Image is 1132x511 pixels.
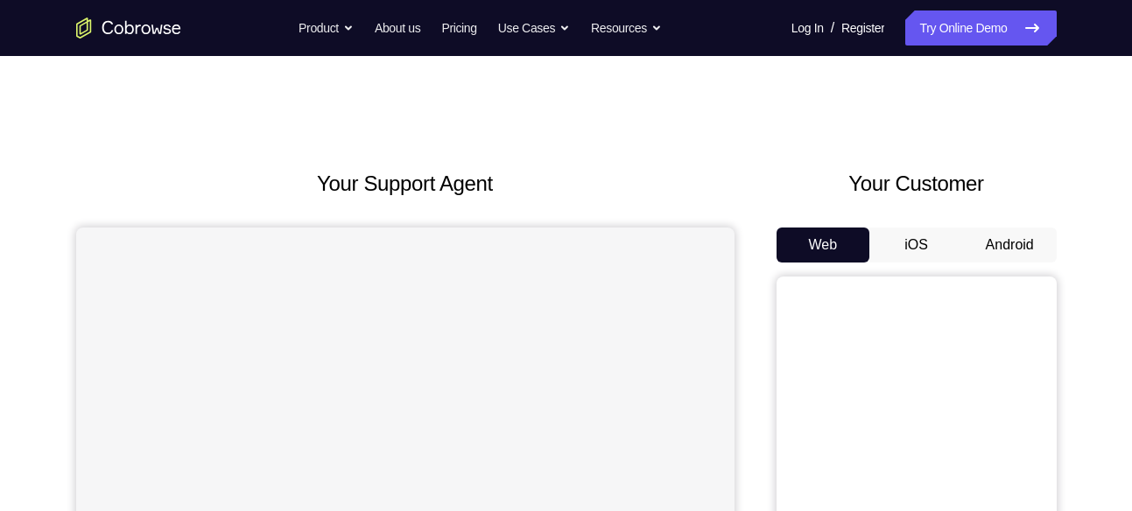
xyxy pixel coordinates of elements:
[76,168,735,199] h2: Your Support Agent
[76,17,181,38] a: Go to the home page
[963,227,1057,262] button: Android
[299,10,354,45] button: Product
[905,10,1056,45] a: Try Online Demo
[831,17,834,38] span: /
[441,10,476,45] a: Pricing
[791,10,824,45] a: Log In
[591,10,662,45] button: Resources
[841,10,884,45] a: Register
[777,168,1057,199] h2: Your Customer
[777,227,870,262] button: Web
[375,10,420,45] a: About us
[498,10,570,45] button: Use Cases
[869,227,963,262] button: iOS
